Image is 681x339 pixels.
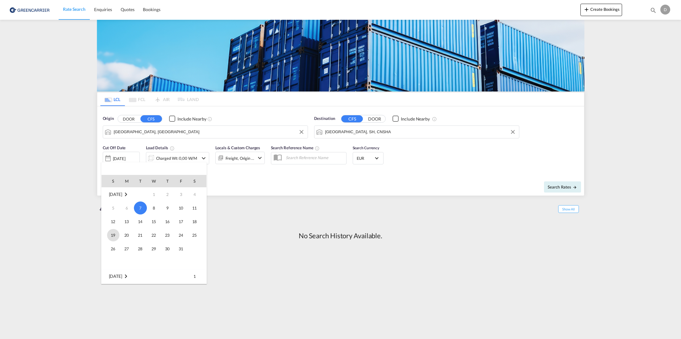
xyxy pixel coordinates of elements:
[134,201,147,214] span: 7
[109,273,122,279] span: [DATE]
[102,242,120,256] td: Sunday October 26 2025
[120,175,134,187] th: M
[102,269,206,283] tr: Week 1
[148,243,160,255] span: 29
[107,229,119,241] span: 19
[161,215,174,228] span: 16
[189,270,201,282] span: 1
[102,215,120,228] td: Sunday October 12 2025
[134,201,147,215] td: Tuesday October 7 2025
[134,229,147,241] span: 21
[188,188,206,201] td: Saturday October 4 2025
[120,228,134,242] td: Monday October 20 2025
[120,242,134,256] td: Monday October 27 2025
[174,228,188,242] td: Friday October 24 2025
[175,202,187,214] span: 10
[102,269,147,283] td: November 2025
[107,215,119,228] span: 12
[188,228,206,242] td: Saturday October 25 2025
[121,243,133,255] span: 27
[161,228,174,242] td: Thursday October 23 2025
[134,242,147,256] td: Tuesday October 28 2025
[188,201,206,215] td: Saturday October 11 2025
[189,215,201,228] span: 18
[174,215,188,228] td: Friday October 17 2025
[147,215,161,228] td: Wednesday October 15 2025
[134,243,147,255] span: 28
[102,242,206,256] tr: Week 5
[134,228,147,242] td: Tuesday October 21 2025
[161,215,174,228] td: Thursday October 16 2025
[147,188,161,201] td: Wednesday October 1 2025
[161,188,174,201] td: Thursday October 2 2025
[102,201,120,215] td: Sunday October 5 2025
[161,202,174,214] span: 9
[102,228,120,242] td: Sunday October 19 2025
[148,229,160,241] span: 22
[147,175,161,187] th: W
[175,229,187,241] span: 24
[134,175,147,187] th: T
[148,202,160,214] span: 8
[102,188,206,201] tr: Week 1
[161,175,174,187] th: T
[174,201,188,215] td: Friday October 10 2025
[161,201,174,215] td: Thursday October 9 2025
[161,242,174,256] td: Thursday October 30 2025
[174,242,188,256] td: Friday October 31 2025
[102,228,206,242] tr: Week 4
[175,243,187,255] span: 31
[134,215,147,228] span: 14
[121,229,133,241] span: 20
[188,215,206,228] td: Saturday October 18 2025
[102,215,206,228] tr: Week 3
[102,175,206,284] md-calendar: Calendar
[102,175,120,187] th: S
[147,201,161,215] td: Wednesday October 8 2025
[174,175,188,187] th: F
[120,201,134,215] td: Monday October 6 2025
[189,229,201,241] span: 25
[174,188,188,201] td: Friday October 3 2025
[175,215,187,228] span: 17
[189,202,201,214] span: 11
[120,215,134,228] td: Monday October 13 2025
[134,215,147,228] td: Tuesday October 14 2025
[109,192,122,197] span: [DATE]
[102,201,206,215] tr: Week 2
[102,188,147,201] td: October 2025
[147,242,161,256] td: Wednesday October 29 2025
[148,215,160,228] span: 15
[188,269,206,283] td: Saturday November 1 2025
[147,228,161,242] td: Wednesday October 22 2025
[161,243,174,255] span: 30
[161,229,174,241] span: 23
[102,256,206,269] tr: Week undefined
[188,175,206,187] th: S
[107,243,119,255] span: 26
[121,215,133,228] span: 13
